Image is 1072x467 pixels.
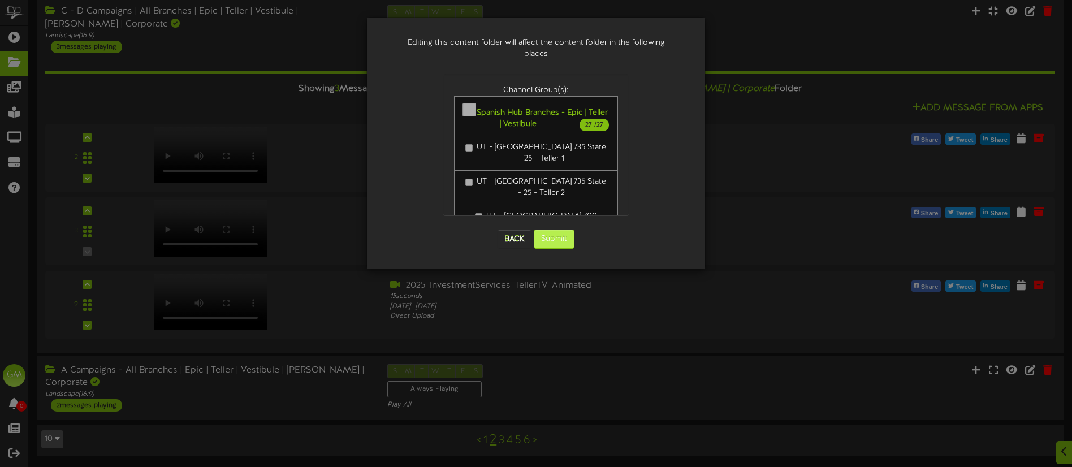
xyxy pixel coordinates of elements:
input: UT - [GEOGRAPHIC_DATA] 735 State - 25 - Teller 1 [465,144,473,152]
label: UT - [GEOGRAPHIC_DATA] 735 State - 25 - Teller 2 [463,176,610,199]
input: UT - [GEOGRAPHIC_DATA] 735 State - 25 - Teller 2 [465,179,473,186]
input: UT - [GEOGRAPHIC_DATA] 700 North - 19 - Teller 1 [475,213,482,220]
button: Back [498,230,531,248]
span: 27 [585,121,594,129]
div: Editing this content folder will affect the content folder in the following places [384,26,688,71]
span: / 27 [580,119,609,131]
b: Spanish Hub Branches - Epic | Teller | Vestibule [477,109,608,128]
button: Submit [534,230,574,249]
label: UT - [GEOGRAPHIC_DATA] 700 North - 19 - Teller 1 [463,211,610,233]
label: UT - [GEOGRAPHIC_DATA] 735 State - 25 - Teller 1 [463,142,610,165]
div: Channel Group(s): [454,85,619,96]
